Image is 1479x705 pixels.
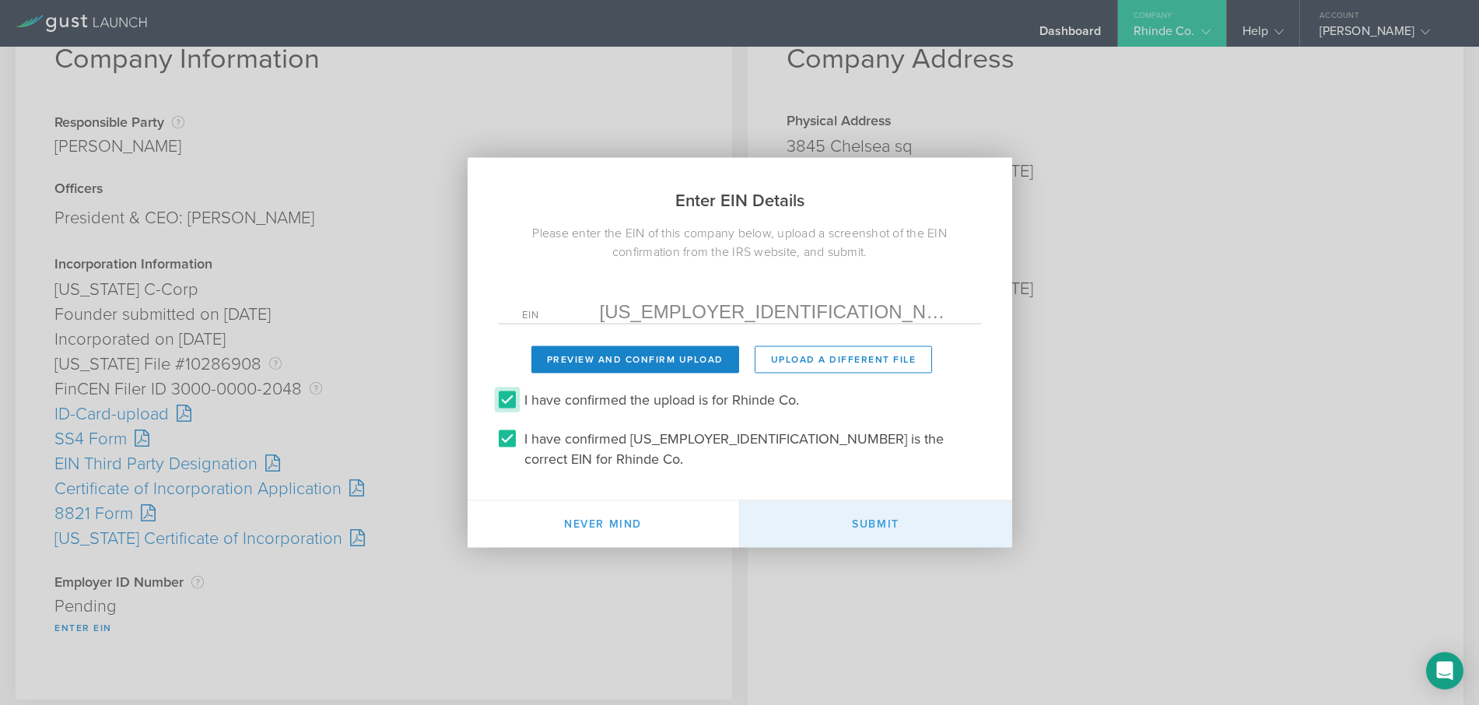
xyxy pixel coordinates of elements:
[524,388,799,410] label: I have confirmed the upload is for Rhinde Co.
[1426,652,1463,689] div: Open Intercom Messenger
[600,300,958,324] input: Required
[468,501,740,548] button: Never mind
[740,501,1012,548] button: Submit
[468,158,1012,224] h2: Enter EIN Details
[522,310,600,324] label: EIN
[468,224,1012,261] div: Please enter the EIN of this company below, upload a screenshot of the EIN confirmation from the ...
[755,346,933,374] button: Upload a different File
[524,426,977,469] label: I have confirmed [US_EMPLOYER_IDENTIFICATION_NUMBER] is the correct EIN for Rhinde Co.
[531,346,739,374] button: Preview and Confirm Upload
